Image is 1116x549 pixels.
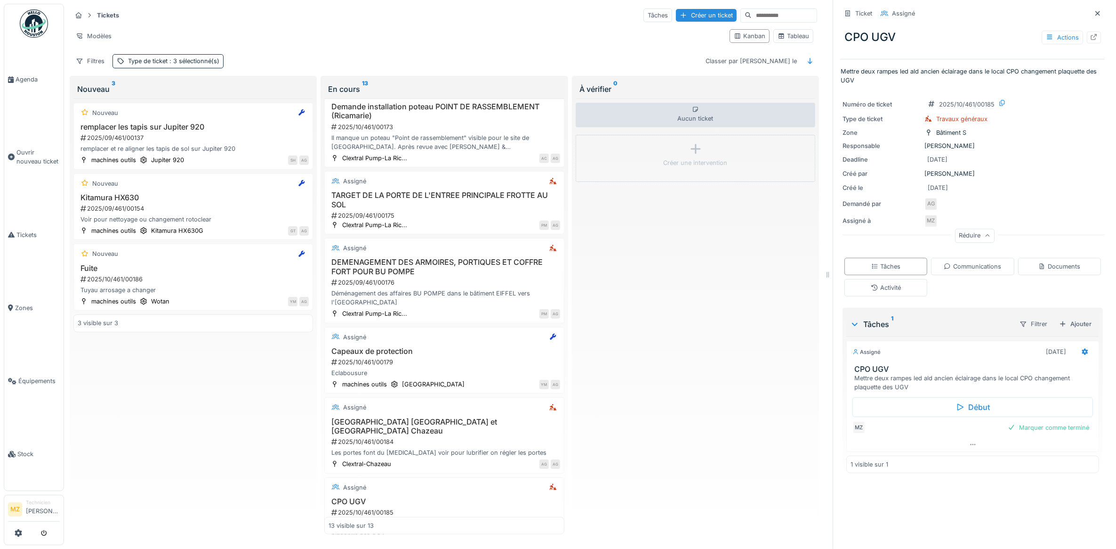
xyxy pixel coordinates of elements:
[4,116,64,198] a: Ouvrir nouveau ticket
[78,264,309,273] h3: Fuite
[551,380,560,389] div: AG
[329,191,560,209] h3: TARGET DE LA PORTE DE L'ENTREE PRINCIPALE FROTTE AU SOL
[852,397,1093,417] div: Début
[891,319,893,330] sup: 1
[72,54,109,68] div: Filtres
[288,297,297,306] div: YM
[852,348,881,356] div: Assigné
[16,75,60,84] span: Agenda
[330,437,560,446] div: 2025/10/461/00184
[4,418,64,491] a: Stock
[936,128,966,137] div: Bâtiment S
[4,271,64,344] a: Zones
[734,32,765,41] div: Kanban
[643,8,672,22] div: Tâches
[78,123,309,131] h3: remplacer les tapis sur Jupiter 920
[80,204,309,213] div: 2025/09/461/00154
[4,344,64,418] a: Équipements
[871,262,901,271] div: Tâches
[924,214,938,228] div: MZ
[4,198,64,271] a: Tickets
[343,483,366,492] div: Assigné
[112,83,115,95] sup: 3
[843,115,921,123] div: Type de ticket
[92,108,118,117] div: Nouveau
[613,83,618,95] sup: 0
[955,229,995,243] div: Réduire
[128,57,219,66] div: Type de ticket
[299,226,309,236] div: AG
[17,450,60,459] span: Stock
[343,333,366,342] div: Assigné
[342,154,407,163] div: Clextral Pump-La Ric...
[579,83,811,95] div: À vérifier
[15,303,60,312] span: Zones
[927,155,947,164] div: [DATE]
[576,103,815,127] div: Aucun ticket
[362,83,368,95] sup: 13
[1042,31,1083,44] div: Actions
[329,448,560,457] div: Les portes font du [MEDICAL_DATA] voir pour lubrifier on régler les portes
[1055,318,1095,330] div: Ajouter
[854,374,1095,392] div: Mettre deux rampes led ald ancien éclairage dans le local CPO changement plaquette des UGV
[78,144,309,153] div: remplacer et re aligner les tapis de sol sur Jupiter 920
[93,11,123,20] strong: Tickets
[778,32,809,41] div: Tableau
[551,309,560,319] div: AG
[80,133,309,142] div: 2025/09/461/00137
[402,380,465,389] div: [GEOGRAPHIC_DATA]
[551,154,560,163] div: AG
[892,9,915,18] div: Assigné
[330,508,560,517] div: 2025/10/461/00185
[539,459,549,469] div: AG
[843,141,921,150] div: Responsable
[342,309,407,318] div: Clextral Pump-La Ric...
[78,286,309,295] div: Tuyau arrosage a changer
[91,226,136,235] div: machines outils
[843,183,921,192] div: Créé le
[288,226,297,236] div: GT
[539,309,549,319] div: PM
[329,258,560,276] h3: DEMENAGEMENT DES ARMOIRES, PORTIQUES ET COFFRE FORT POUR BU POMPE
[91,156,136,164] div: machines outils
[330,278,560,287] div: 2025/09/461/00176
[329,418,560,435] h3: [GEOGRAPHIC_DATA] [GEOGRAPHIC_DATA] et [GEOGRAPHIC_DATA] Chazeau
[168,57,219,65] span: : 3 sélectionné(s)
[328,83,560,95] div: En cours
[151,226,203,235] div: Kitamura HX630G
[843,199,921,208] div: Demandé par
[551,221,560,230] div: AG
[92,249,118,258] div: Nouveau
[841,67,1105,85] p: Mettre deux rampes led ald ancien éclairage dans le local CPO changement plaquette des UGV
[342,380,387,389] div: machines outils
[20,9,48,38] img: Badge_color-CXgf-gQk.svg
[80,275,309,284] div: 2025/10/461/00186
[843,141,1103,150] div: [PERSON_NAME]
[664,158,728,167] div: Créer une intervention
[288,156,297,165] div: SH
[151,156,184,164] div: Jupiter 920
[72,29,116,43] div: Modèles
[16,148,60,166] span: Ouvrir nouveau ticket
[843,216,921,225] div: Assigné à
[843,100,921,109] div: Numéro de ticket
[329,521,374,530] div: 13 visible sur 13
[851,460,888,469] div: 1 visible sur 1
[1004,421,1093,434] div: Marquer comme terminé
[701,54,801,68] div: Classer par [PERSON_NAME] le
[329,369,560,377] div: Eclabousure
[329,347,560,356] h3: Capeaux de protection
[539,380,549,389] div: YM
[329,102,560,120] h3: Demande installation poteau POINT DE RASSEMBLEMENT (Ricamarie)
[16,230,60,239] span: Tickets
[843,155,921,164] div: Deadline
[26,499,60,519] li: [PERSON_NAME]
[855,9,872,18] div: Ticket
[871,283,901,292] div: Activité
[78,215,309,224] div: Voir pour nettoyage ou changement rotoclear
[329,497,560,506] h3: CPO UGV
[843,128,921,137] div: Zone
[551,459,560,469] div: AG
[299,156,309,165] div: AG
[676,9,737,22] div: Créer un ticket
